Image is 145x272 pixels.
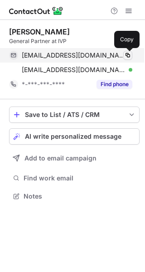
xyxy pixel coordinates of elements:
[24,155,97,162] span: Add to email campaign
[22,51,126,59] span: [EMAIL_ADDRESS][DOMAIN_NAME]
[9,107,140,123] button: save-profile-one-click
[22,66,126,74] span: [EMAIL_ADDRESS][DOMAIN_NAME]
[9,5,63,16] img: ContactOut v5.3.10
[25,111,124,118] div: Save to List / ATS / CRM
[24,192,136,200] span: Notes
[25,133,121,140] span: AI write personalized message
[9,172,140,185] button: Find work email
[24,174,136,182] span: Find work email
[97,80,132,89] button: Reveal Button
[9,128,140,145] button: AI write personalized message
[9,27,70,36] div: [PERSON_NAME]
[9,190,140,203] button: Notes
[9,37,140,45] div: General Partner at IVP
[9,150,140,166] button: Add to email campaign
